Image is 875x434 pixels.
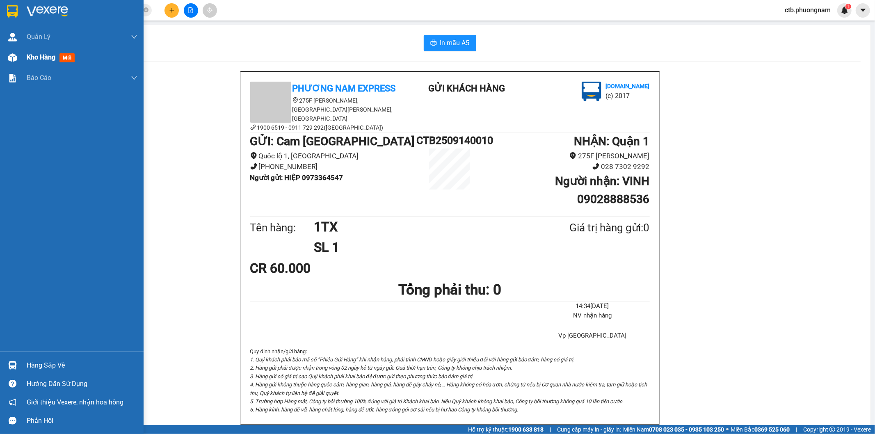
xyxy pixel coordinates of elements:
img: logo.jpg [582,82,601,101]
span: close-circle [144,7,148,14]
span: | [796,425,797,434]
strong: 0708 023 035 - 0935 103 250 [649,426,724,433]
button: aim [203,3,217,18]
button: caret-down [856,3,870,18]
b: [DOMAIN_NAME] [605,83,649,89]
b: Phương Nam Express [10,53,45,106]
li: (c) 2017 [605,91,649,101]
b: GỬI : Cam [GEOGRAPHIC_DATA] [250,135,415,148]
img: logo.jpg [89,10,109,30]
span: aim [207,7,212,13]
button: printerIn mẫu A5 [424,35,476,51]
span: Miền Nam [623,425,724,434]
b: Gửi khách hàng [428,83,505,94]
li: NV nhận hàng [535,311,649,321]
h1: SL 1 [314,237,530,258]
div: CR 60.000 [250,258,382,279]
span: caret-down [859,7,867,14]
span: mới [59,53,75,62]
b: [DOMAIN_NAME] [69,31,113,38]
img: logo-vxr [7,5,18,18]
li: Quốc lộ 1, [GEOGRAPHIC_DATA] [250,151,417,162]
img: icon-new-feature [841,7,848,14]
h1: 1TX [314,217,530,237]
span: phone [250,124,256,130]
span: Kho hàng [27,53,55,61]
div: Phản hồi [27,415,137,427]
strong: 0369 525 060 [754,426,790,433]
li: (c) 2017 [69,39,113,49]
li: Vp [GEOGRAPHIC_DATA] [535,331,649,341]
h1: Tổng phải thu: 0 [250,279,650,301]
div: Quy định nhận/gửi hàng : [250,347,650,414]
i: 2. Hàng gửi phải được nhận trong vòng 02 ngày kể từ ngày gửi. Quá thời hạn trên, Công ty không ch... [250,365,512,371]
span: Giới thiệu Vexere, nhận hoa hồng [27,397,123,407]
span: plus [169,7,175,13]
img: warehouse-icon [8,53,17,62]
span: down [131,75,137,81]
span: close-circle [144,7,148,12]
b: NHẬN : Quận 1 [574,135,649,148]
span: down [131,34,137,40]
li: 275F [PERSON_NAME], [GEOGRAPHIC_DATA][PERSON_NAME], [GEOGRAPHIC_DATA] [250,96,398,123]
h1: CTB2509140010 [416,132,483,148]
strong: 1900 633 818 [508,426,544,433]
span: file-add [188,7,194,13]
b: Người gửi : HIỆP 0973364547 [250,174,343,182]
img: warehouse-icon [8,361,17,370]
sup: 1 [845,4,851,9]
span: question-circle [9,380,16,388]
span: | [550,425,551,434]
span: Miền Bắc [731,425,790,434]
span: environment [569,152,576,159]
span: environment [292,97,298,103]
span: Quản Lý [27,32,50,42]
b: Phương Nam Express [292,83,396,94]
li: 028 7302 9292 [483,161,650,172]
div: Hàng sắp về [27,359,137,372]
div: Tên hàng: [250,219,314,236]
button: file-add [184,3,198,18]
span: phone [592,163,599,170]
span: phone [250,163,257,170]
li: 14:34[DATE] [535,302,649,311]
i: 6. Hàng kính, hàng dễ vỡ, hàng chất lỏng, hàng dễ ướt, hàng đóng gói sơ sài nếu bị hư hao Công ty... [250,407,518,413]
li: 1900 6519 - 0911 729 292([GEOGRAPHIC_DATA]) [250,123,398,132]
i: 4. Hàng gửi không thuộc hàng quốc cấm, hàng gian, hàng giả, hàng dễ gây cháy nổ,… Hàng không có h... [250,381,647,396]
span: printer [430,39,437,47]
span: ctb.phuongnam [778,5,837,15]
span: copyright [829,427,835,432]
span: notification [9,398,16,406]
i: 5. Trường hợp Hàng mất, Công ty bồi thường 100% đúng với giá trị Khách khai báo. Nếu Quý khách kh... [250,398,624,404]
i: 3. Hàng gửi có giá trị cao Quý khách phải khai báo để được gửi theo phương thức bảo đảm giá trị. [250,373,474,379]
div: Giá trị hàng gửi: 0 [530,219,649,236]
li: 275F [PERSON_NAME] [483,151,650,162]
span: environment [250,152,257,159]
li: [PHONE_NUMBER] [250,161,417,172]
span: Cung cấp máy in - giấy in: [557,425,621,434]
div: Hướng dẫn sử dụng [27,378,137,390]
span: 1 [847,4,850,9]
b: Gửi khách hàng [50,12,81,50]
span: message [9,417,16,425]
img: solution-icon [8,74,17,82]
span: ⚪️ [726,428,729,431]
span: Báo cáo [27,73,51,83]
button: plus [164,3,179,18]
img: warehouse-icon [8,33,17,41]
i: 1. Quý khách phải báo mã số “Phiếu Gửi Hàng” khi nhận hàng, phải trình CMND hoặc giấy giới thiệu ... [250,356,574,363]
span: In mẫu A5 [440,38,470,48]
b: Người nhận : VINH 09028888536 [555,174,649,206]
span: Hỗ trợ kỹ thuật: [468,425,544,434]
